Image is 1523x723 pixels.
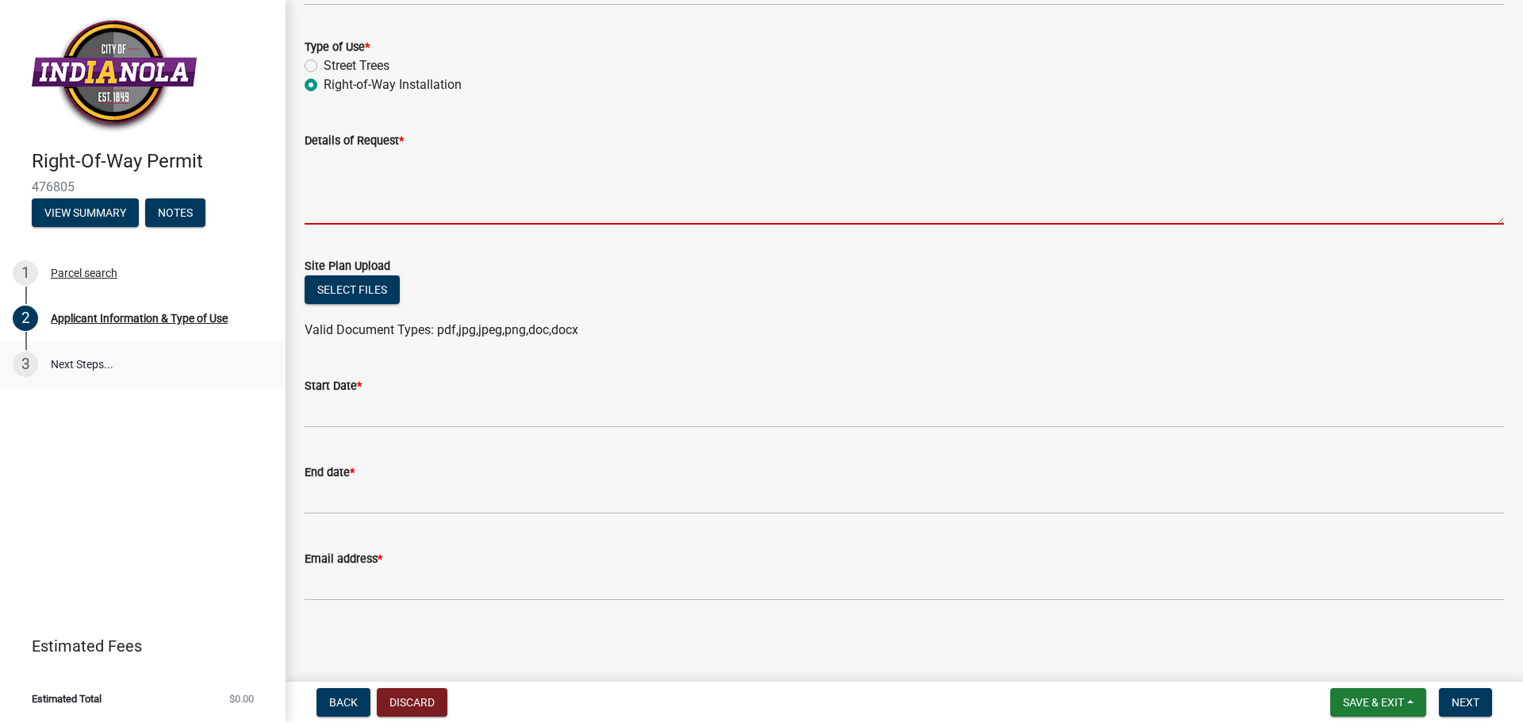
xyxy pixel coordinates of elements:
[145,207,205,220] wm-modal-confirm: Notes
[13,306,38,331] div: 2
[32,17,197,133] img: City of Indianola, Iowa
[324,75,462,94] label: Right-of-Way Installation
[229,694,254,704] span: $0.00
[329,696,358,709] span: Back
[145,198,205,227] button: Notes
[51,267,117,279] div: Parcel search
[51,313,228,324] div: Applicant Information & Type of Use
[13,352,38,377] div: 3
[32,694,102,704] span: Estimated Total
[305,467,355,479] label: End date
[316,688,370,717] button: Back
[305,42,370,53] label: Type of Use
[305,275,400,304] button: Select files
[32,150,273,173] h4: Right-Of-Way Permit
[13,260,38,286] div: 1
[1330,688,1426,717] button: Save & Exit
[305,322,578,337] span: Valid Document Types: pdf,jpg,jpeg,png,doc,docx
[1343,696,1404,709] span: Save & Exit
[305,554,382,565] label: Email address
[324,56,389,75] label: Street Trees
[305,261,390,272] label: Site Plan Upload
[305,136,404,147] label: Details of Request
[32,198,139,227] button: View Summary
[32,179,254,194] span: 476805
[32,207,139,220] wm-modal-confirm: Summary
[13,630,260,662] a: Estimated Fees
[1452,696,1479,709] span: Next
[377,688,447,717] button: Discard
[1439,688,1492,717] button: Next
[305,381,362,392] label: Start Date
